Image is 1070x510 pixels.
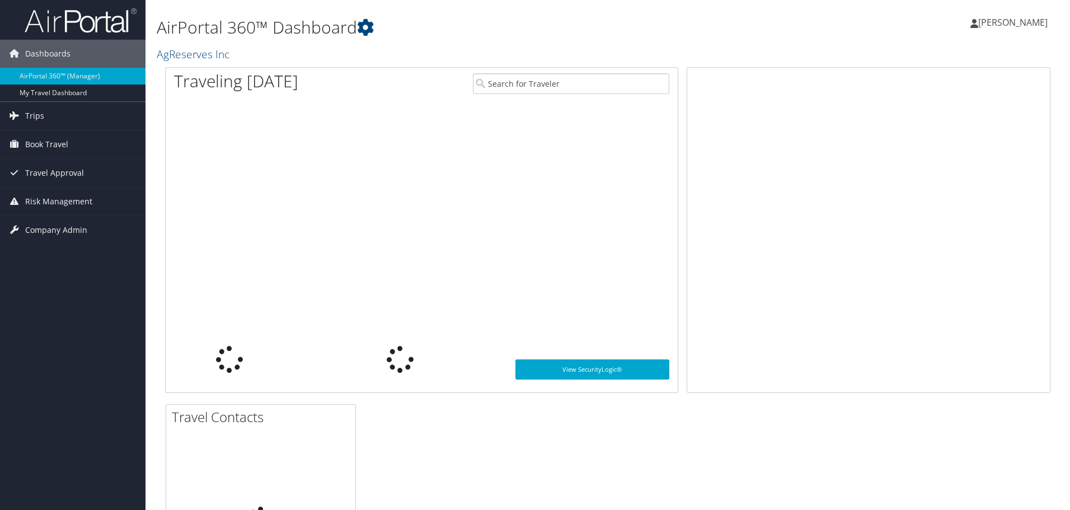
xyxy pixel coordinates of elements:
[25,40,71,68] span: Dashboards
[515,359,669,380] a: View SecurityLogic®
[25,130,68,158] span: Book Travel
[970,6,1059,39] a: [PERSON_NAME]
[174,69,298,93] h1: Traveling [DATE]
[25,216,87,244] span: Company Admin
[978,16,1048,29] span: [PERSON_NAME]
[473,73,669,94] input: Search for Traveler
[25,7,137,34] img: airportal-logo.png
[157,16,758,39] h1: AirPortal 360™ Dashboard
[172,408,355,427] h2: Travel Contacts
[25,188,92,216] span: Risk Management
[157,46,232,62] a: AgReserves Inc
[25,159,84,187] span: Travel Approval
[25,102,44,130] span: Trips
